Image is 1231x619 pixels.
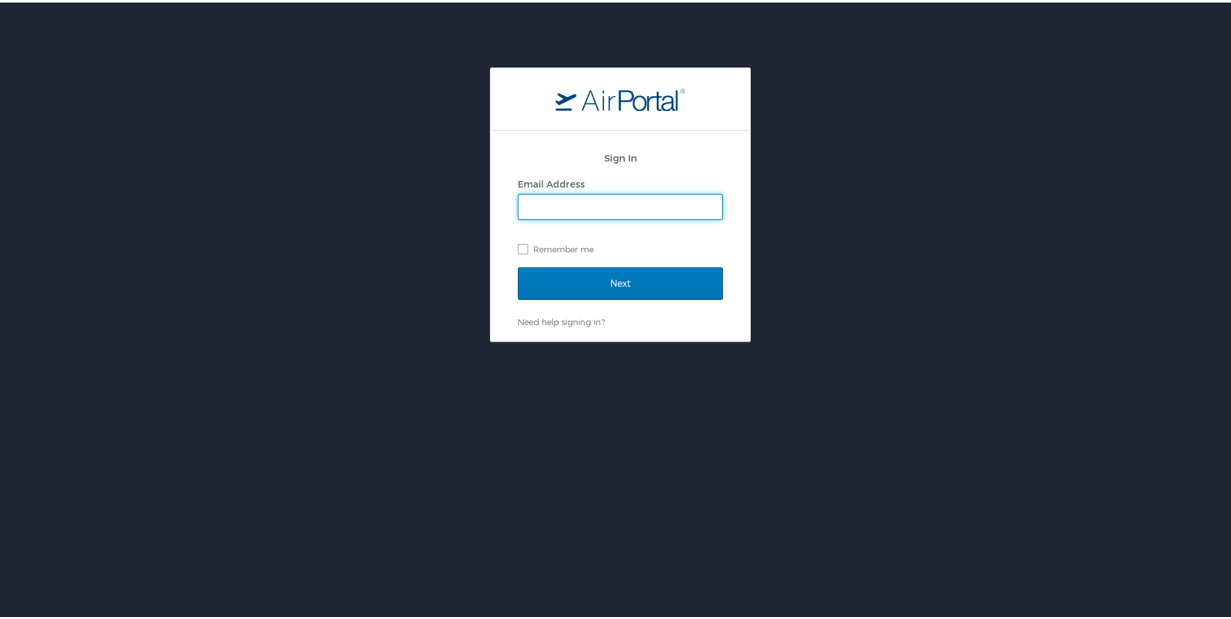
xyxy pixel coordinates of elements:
input: Next [518,265,723,297]
a: Need help signing in? [518,314,605,324]
label: Email Address [518,176,585,187]
img: logo [555,85,685,108]
h2: Sign In [518,148,723,163]
label: Remember me [518,237,723,256]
